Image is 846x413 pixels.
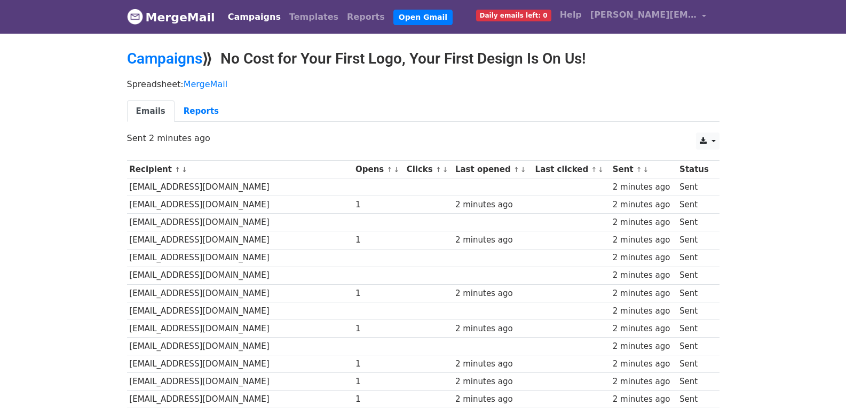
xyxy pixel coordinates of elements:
th: Recipient [127,161,353,178]
td: Sent [677,302,714,320]
th: Opens [353,161,404,178]
a: MergeMail [184,79,227,89]
div: 2 minutes ago [613,340,675,353]
div: 2 minutes ago [613,252,675,264]
div: 2 minutes ago [613,199,675,211]
a: Help [556,4,586,26]
span: Daily emails left: 0 [476,10,551,21]
td: Sent [677,231,714,249]
td: Sent [677,249,714,267]
td: Sent [677,267,714,284]
a: ↑ [387,166,393,174]
td: Sent [677,320,714,337]
td: Sent [677,338,714,355]
a: ↑ [636,166,642,174]
th: Last clicked [533,161,610,178]
a: Templates [285,6,343,28]
th: Last opened [453,161,533,178]
span: [PERSON_NAME][EMAIL_ADDRESS][DOMAIN_NAME] [590,9,697,21]
div: 2 minutes ago [455,234,530,246]
a: ↓ [181,166,187,174]
div: 2 minutes ago [613,181,675,193]
a: ↑ [591,166,597,174]
div: 2 minutes ago [455,376,530,388]
div: 2 minutes ago [613,323,675,335]
td: Sent [677,284,714,302]
a: Reports [175,100,228,122]
td: Sent [677,196,714,214]
div: 2 minutes ago [613,358,675,370]
div: 2 minutes ago [613,234,675,246]
div: 2 minutes ago [455,393,530,406]
a: Open Gmail [393,10,453,25]
a: ↓ [393,166,399,174]
th: Clicks [404,161,453,178]
td: [EMAIL_ADDRESS][DOMAIN_NAME] [127,355,353,373]
a: ↓ [598,166,604,174]
td: [EMAIL_ADDRESS][DOMAIN_NAME] [127,196,353,214]
td: [EMAIL_ADDRESS][DOMAIN_NAME] [127,267,353,284]
div: 1 [355,234,401,246]
td: Sent [677,178,714,196]
td: Sent [677,391,714,408]
div: 1 [355,287,401,300]
div: 1 [355,376,401,388]
div: 2 minutes ago [613,216,675,229]
div: 1 [355,393,401,406]
div: 2 minutes ago [455,287,530,300]
img: MergeMail logo [127,9,143,25]
td: [EMAIL_ADDRESS][DOMAIN_NAME] [127,338,353,355]
th: Sent [610,161,677,178]
td: [EMAIL_ADDRESS][DOMAIN_NAME] [127,178,353,196]
a: ↓ [643,166,649,174]
div: 2 minutes ago [455,358,530,370]
td: [EMAIL_ADDRESS][DOMAIN_NAME] [127,320,353,337]
div: 2 minutes ago [613,269,675,282]
td: Sent [677,214,714,231]
a: ↑ [436,166,441,174]
a: ↓ [520,166,526,174]
a: Emails [127,100,175,122]
div: 2 minutes ago [455,323,530,335]
a: [PERSON_NAME][EMAIL_ADDRESS][DOMAIN_NAME] [586,4,711,29]
a: MergeMail [127,6,215,28]
a: Reports [343,6,389,28]
td: [EMAIL_ADDRESS][DOMAIN_NAME] [127,214,353,231]
div: 2 minutes ago [613,393,675,406]
div: 2 minutes ago [613,376,675,388]
td: [EMAIL_ADDRESS][DOMAIN_NAME] [127,231,353,249]
div: 1 [355,323,401,335]
a: ↑ [175,166,180,174]
td: Sent [677,355,714,373]
a: Campaigns [224,6,285,28]
div: 2 minutes ago [613,287,675,300]
a: Campaigns [127,50,202,67]
td: Sent [677,373,714,391]
td: [EMAIL_ADDRESS][DOMAIN_NAME] [127,284,353,302]
td: [EMAIL_ADDRESS][DOMAIN_NAME] [127,249,353,267]
p: Sent 2 minutes ago [127,133,720,144]
p: Spreadsheet: [127,79,720,90]
div: 2 minutes ago [455,199,530,211]
div: 1 [355,199,401,211]
td: [EMAIL_ADDRESS][DOMAIN_NAME] [127,391,353,408]
a: ↑ [513,166,519,174]
h2: ⟫ No Cost for Your First Logo, Your First Design Is On Us! [127,50,720,68]
td: [EMAIL_ADDRESS][DOMAIN_NAME] [127,302,353,320]
a: ↓ [442,166,448,174]
td: [EMAIL_ADDRESS][DOMAIN_NAME] [127,373,353,391]
div: 2 minutes ago [613,305,675,317]
th: Status [677,161,714,178]
div: 1 [355,358,401,370]
a: Daily emails left: 0 [472,4,556,26]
